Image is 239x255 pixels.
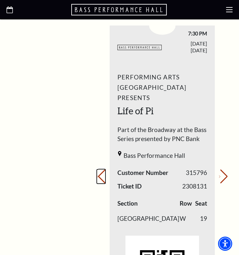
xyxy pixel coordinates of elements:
label: Row [180,199,192,208]
div: Accessibility Menu [218,237,232,251]
span: Performing Arts [GEOGRAPHIC_DATA] Presents [117,72,207,103]
button: Next slide [219,169,228,184]
span: [DATE] [DATE] [162,40,207,54]
td: 19 [195,211,207,227]
a: Open this option [71,3,168,16]
span: Bass Performance Hall [124,151,185,160]
td: [GEOGRAPHIC_DATA] [117,211,180,227]
span: 315796 [186,168,207,178]
label: Seat [195,199,207,208]
button: Previous slide [97,169,105,184]
span: 7:30 PM [162,30,207,37]
h2: Life of Pi [117,105,207,117]
span: Customer Number [117,168,168,178]
span: Ticket ID [117,182,142,191]
label: Section [117,199,138,208]
td: W [180,211,195,227]
span: Part of the Broadway at the Bass Series presented by PNC Bank [117,125,207,147]
span: 2308131 [182,182,207,191]
a: Open this option [6,5,13,15]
